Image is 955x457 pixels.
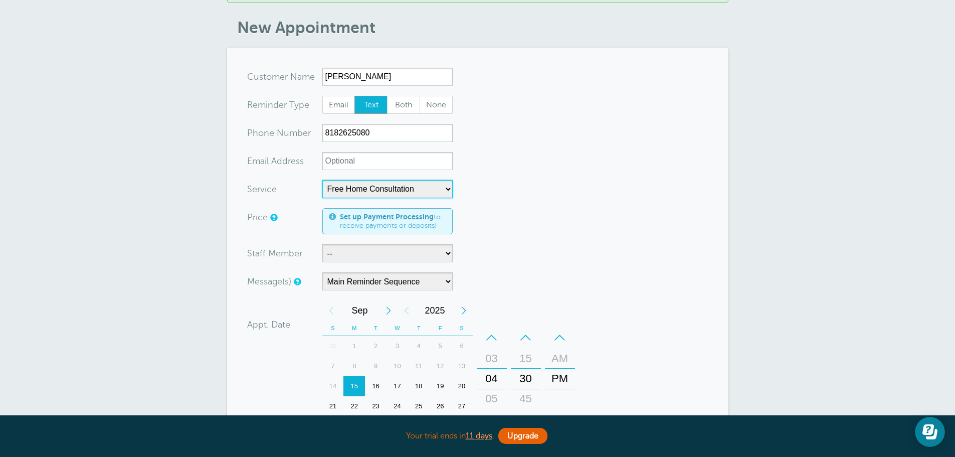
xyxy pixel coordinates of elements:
div: Friday, September 12 [430,356,451,376]
div: 11 [408,356,430,376]
label: Both [387,96,420,114]
span: None [420,96,452,113]
div: Thursday, September 4 [408,336,430,356]
div: 30 [514,369,538,389]
div: Thursday, September 18 [408,376,430,396]
div: Saturday, September 13 [451,356,473,376]
div: 18 [408,376,430,396]
span: 2025 [416,300,455,321]
div: Tuesday, September 9 [365,356,387,376]
span: Cus [247,72,263,81]
div: Tuesday, September 2 [365,336,387,356]
label: Service [247,185,277,194]
div: Monday, September 8 [343,356,365,376]
div: 17 [387,376,408,396]
div: Next Year [455,300,473,321]
a: 11 days [466,431,492,440]
div: 8 [343,356,365,376]
div: Sunday, August 31 [322,336,344,356]
th: T [408,321,430,336]
span: Both [388,96,420,113]
span: Email [323,96,355,113]
a: Simple templates and custom messages will use the reminder schedule set under Settings > Reminder... [294,278,300,285]
div: 06 [480,409,504,429]
div: 24 [387,396,408,416]
th: M [343,321,365,336]
div: Sunday, September 14 [322,376,344,396]
div: Wednesday, September 24 [387,396,408,416]
div: 20 [451,376,473,396]
span: Pho [247,128,264,137]
div: 21 [322,396,344,416]
label: Text [354,96,388,114]
div: Tuesday, September 16 [365,376,387,396]
th: S [451,321,473,336]
div: 04 [480,369,504,389]
div: 12 [430,356,451,376]
div: Thursday, September 11 [408,356,430,376]
div: Today, Monday, September 15 [343,376,365,396]
div: 2 [365,336,387,356]
label: Appt. Date [247,320,290,329]
div: Saturday, September 6 [451,336,473,356]
div: 14 [322,376,344,396]
div: PM [548,369,572,389]
div: Thursday, September 25 [408,396,430,416]
div: 25 [408,396,430,416]
th: F [430,321,451,336]
div: Previous Month [322,300,340,321]
h1: New Appointment [237,18,728,37]
span: to receive payments or deposits! [340,213,446,230]
div: Previous Year [398,300,416,321]
div: Hours [477,328,507,430]
div: AM [548,349,572,369]
div: Friday, September 5 [430,336,451,356]
div: 6 [451,336,473,356]
div: Minutes [511,328,541,430]
div: mber [247,124,322,142]
span: ne Nu [264,128,289,137]
div: Monday, September 1 [343,336,365,356]
div: Tuesday, September 23 [365,396,387,416]
div: 22 [343,396,365,416]
div: Sunday, September 7 [322,356,344,376]
div: Friday, September 19 [430,376,451,396]
label: Reminder Type [247,100,309,109]
div: 23 [365,396,387,416]
div: ame [247,68,322,86]
div: 5 [430,336,451,356]
div: 19 [430,376,451,396]
th: T [365,321,387,336]
div: Friday, September 26 [430,396,451,416]
div: ress [247,152,322,170]
div: 3 [387,336,408,356]
th: W [387,321,408,336]
span: tomer N [263,72,297,81]
div: 45 [514,389,538,409]
div: 15 [514,349,538,369]
label: Price [247,213,268,222]
div: 27 [451,396,473,416]
div: 1 [343,336,365,356]
div: 26 [430,396,451,416]
label: None [420,96,453,114]
div: Saturday, September 27 [451,396,473,416]
div: Wednesday, September 10 [387,356,408,376]
a: Set up Payment Processing [340,213,434,221]
div: 13 [451,356,473,376]
div: Sunday, September 21 [322,396,344,416]
div: 31 [322,336,344,356]
div: Monday, September 22 [343,396,365,416]
input: Optional [322,152,453,170]
label: Email [322,96,355,114]
span: September [340,300,379,321]
div: 10 [387,356,408,376]
a: Upgrade [498,428,547,444]
div: Wednesday, September 3 [387,336,408,356]
div: 4 [408,336,430,356]
th: S [322,321,344,336]
span: il Add [265,157,288,166]
div: Next Month [379,300,398,321]
div: Your trial ends in . [227,425,728,447]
